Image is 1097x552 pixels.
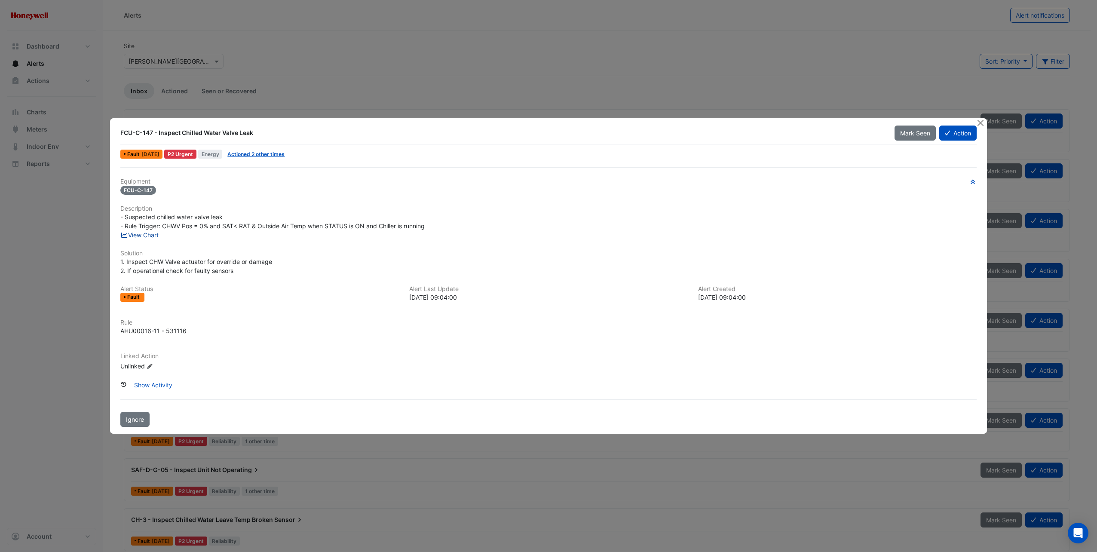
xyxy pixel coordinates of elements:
h6: Alert Status [120,285,399,293]
div: P2 Urgent [164,150,196,159]
div: Open Intercom Messenger [1068,523,1088,543]
h6: Solution [120,250,977,257]
div: AHU00016-11 - 531116 [120,326,187,335]
div: FCU-C-147 - Inspect Chilled Water Valve Leak [120,129,884,137]
span: - Suspected chilled water valve leak - Rule Trigger: CHWV Pos = 0% and SAT< RAT & Outside Air Tem... [120,213,425,230]
div: [DATE] 09:04:00 [698,293,977,302]
h6: Linked Action [120,353,977,360]
h6: Equipment [120,178,977,185]
div: [DATE] 09:04:00 [409,293,688,302]
div: Unlinked [120,361,224,370]
span: FCU-C-147 [120,186,156,195]
span: Fri 19-Sep-2025 09:04 AEST [141,151,159,157]
fa-icon: Edit Linked Action [147,363,153,369]
span: Fault [127,294,141,300]
button: Action [939,126,977,141]
button: Mark Seen [895,126,936,141]
button: Ignore [120,412,150,427]
button: Show Activity [129,377,178,393]
a: Actioned 2 other times [227,151,285,157]
h6: Description [120,205,977,212]
span: Ignore [126,416,144,423]
h6: Alert Last Update [409,285,688,293]
span: Fault [127,152,141,157]
span: 1. Inspect CHW Valve actuator for override or damage 2. If operational check for faulty sensors [120,258,272,274]
button: Close [976,118,985,127]
h6: Alert Created [698,285,977,293]
a: View Chart [120,231,159,239]
span: Energy [198,150,223,159]
span: Mark Seen [900,129,930,137]
h6: Rule [120,319,977,326]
